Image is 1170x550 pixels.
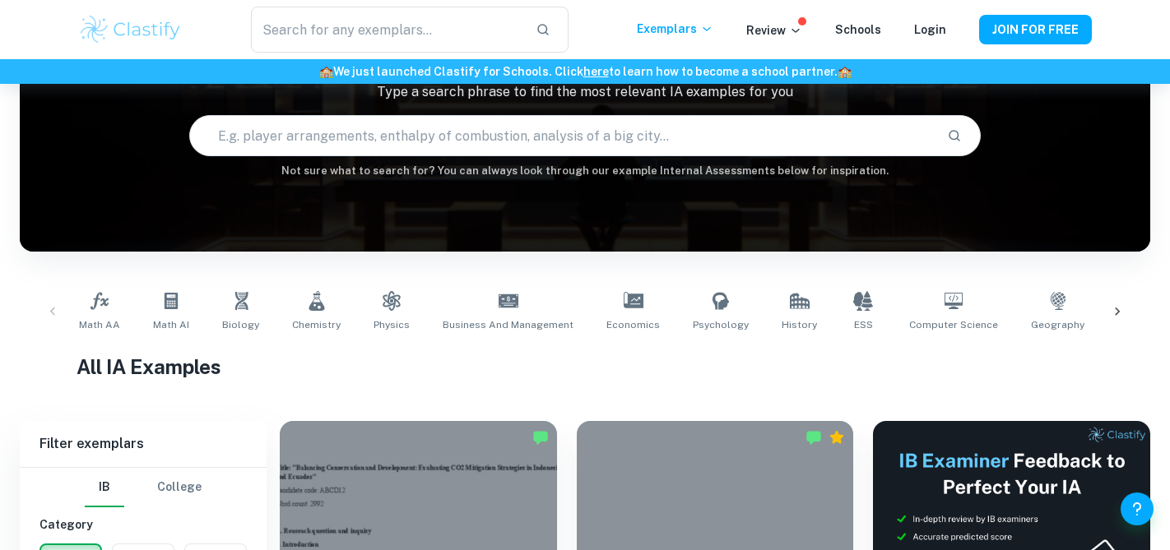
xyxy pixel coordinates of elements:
div: Premium [829,429,845,446]
p: Review [746,21,802,39]
span: Business and Management [443,317,573,332]
h6: Category [39,515,247,534]
a: Login [914,23,946,36]
button: JOIN FOR FREE [979,15,1092,44]
span: Psychology [693,317,749,332]
span: Economics [606,317,660,332]
span: Math AA [79,317,120,332]
span: Physics [374,317,410,332]
input: Search for any exemplars... [251,7,522,53]
img: Marked [806,429,822,446]
h6: Not sure what to search for? You can always look through our example Internal Assessments below f... [20,163,1150,179]
span: 🏫 [838,65,852,78]
p: Type a search phrase to find the most relevant IA examples for you [20,82,1150,102]
button: IB [85,468,124,507]
span: ESS [854,317,873,332]
span: 🏫 [319,65,333,78]
span: History [782,317,817,332]
span: Biology [222,317,259,332]
span: Chemistry [292,317,341,332]
button: Search [940,122,968,150]
h6: Filter exemplars [20,421,267,467]
img: Clastify logo [78,13,183,46]
img: Marked [532,429,549,446]
h1: All IA Examples [77,352,1094,381]
p: Exemplars [637,20,713,38]
div: Filter type choice [85,468,202,507]
input: E.g. player arrangements, enthalpy of combustion, analysis of a big city... [190,113,934,159]
a: here [583,65,609,78]
a: Schools [835,23,881,36]
span: Computer Science [909,317,998,332]
span: Geography [1031,317,1084,332]
span: Math AI [153,317,189,332]
h6: We just launched Clastify for Schools. Click to learn how to become a school partner. [3,62,1167,81]
button: Help and Feedback [1121,492,1154,525]
button: College [157,468,202,507]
